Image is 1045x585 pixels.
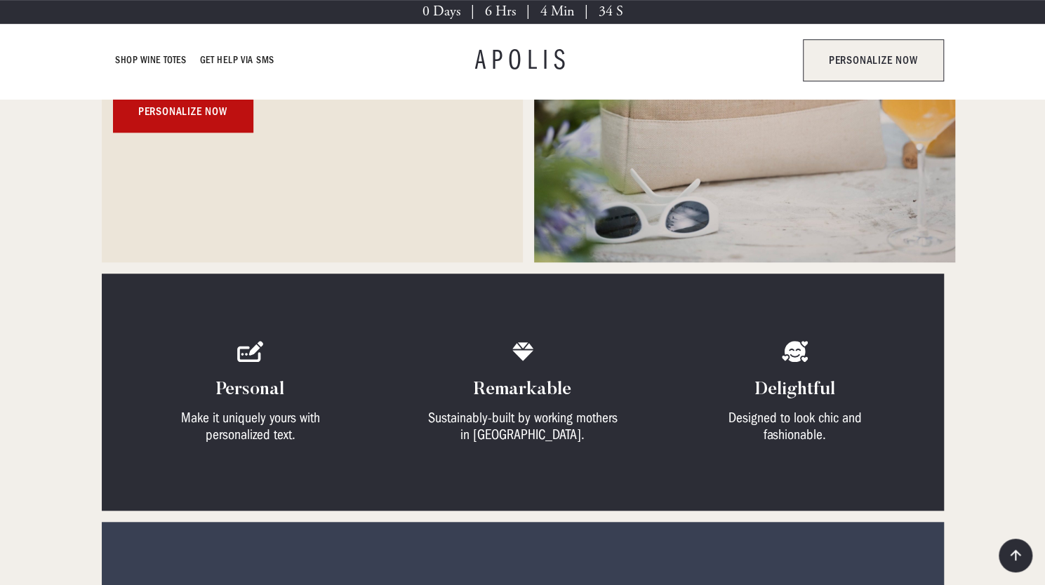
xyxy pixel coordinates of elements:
[696,410,894,443] div: Designed to look chic and fashionable.
[152,410,350,443] div: Make it uniquely yours with personalized text.
[475,46,571,74] a: APOLIS
[216,379,284,401] h4: Personal
[424,410,622,443] div: Sustainably-built by working mothers in [GEOGRAPHIC_DATA].
[200,52,274,69] a: GET HELP VIA SMS
[754,379,835,401] h4: Delightful
[116,52,187,69] a: Shop Wine Totes
[474,379,571,401] h4: Remarkable
[113,90,253,133] a: personalize now
[803,39,943,81] a: personalize now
